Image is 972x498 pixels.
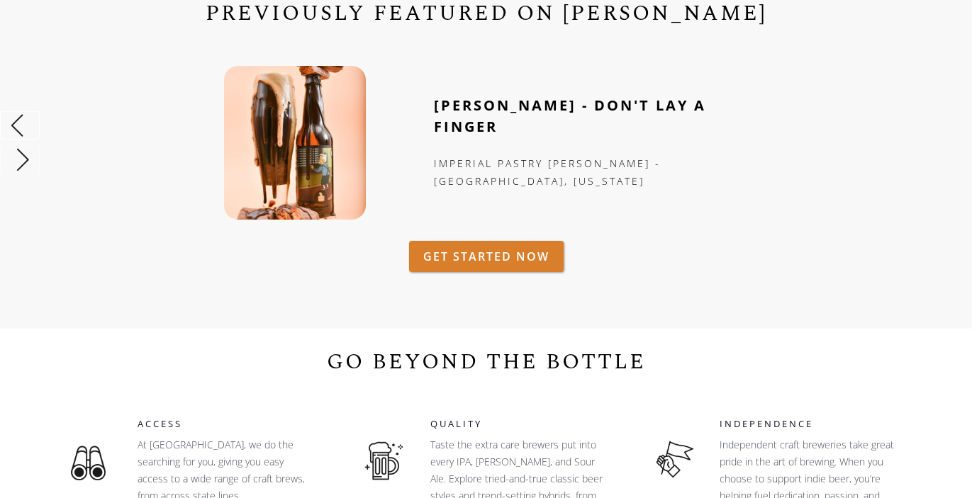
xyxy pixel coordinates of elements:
[430,417,615,431] h5: QUALITY
[96,66,876,220] div: 4 of 6
[434,154,759,190] div: IMPERIAL PASTRY [PERSON_NAME] - [GEOGRAPHIC_DATA], [US_STATE]
[409,241,564,272] a: GET STARTED NOW
[720,417,905,431] h5: INDEPENDENCE
[138,417,323,431] h5: ACCESS
[434,96,706,136] strong: [PERSON_NAME] - DON'T LAY A FINGER
[327,345,646,379] h1: GO BEYOND THE BOTTLE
